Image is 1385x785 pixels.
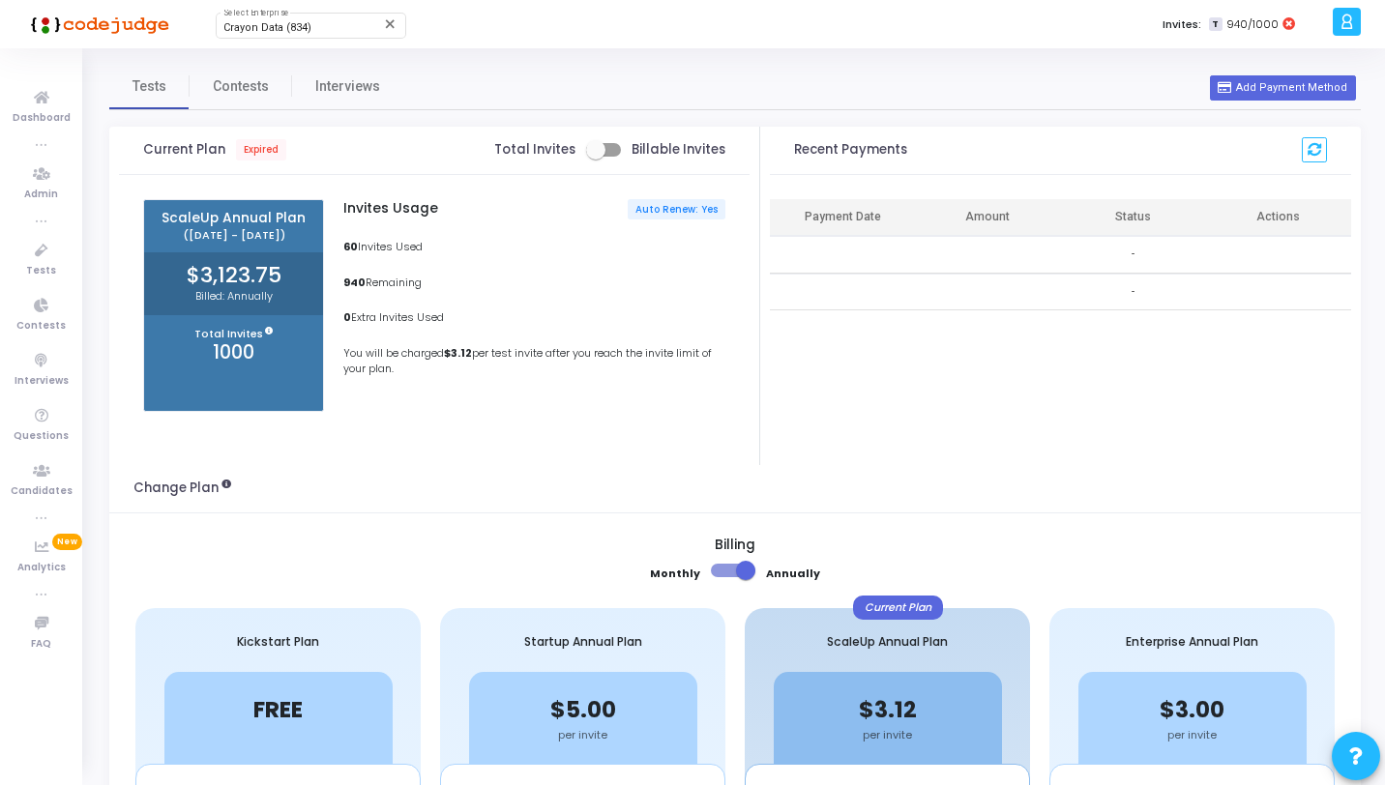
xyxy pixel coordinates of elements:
[155,229,312,242] span: ([DATE] - [DATE])
[469,727,697,743] div: per invite
[343,309,351,325] b: 0
[253,694,303,725] span: FREE
[853,596,943,620] div: Current Plan
[14,428,69,445] span: Questions
[343,309,725,326] p: Extra Invites Used
[1078,727,1307,743] div: per invite
[444,345,472,361] b: $3.12
[343,275,725,291] p: Remaining
[24,5,169,44] img: logo
[11,483,73,500] span: Candidates
[16,318,66,334] span: Contests
[1209,17,1222,32] span: T
[650,566,700,581] b: Monthly
[52,534,82,550] span: New
[144,326,323,342] p: Total Invites
[133,480,231,496] h3: Change Plan
[17,560,66,576] span: Analytics
[133,76,166,97] span: Tests
[383,16,398,32] mat-icon: Clear
[144,288,323,305] p: Billed: Annually
[15,373,69,390] span: Interviews
[223,21,311,34] span: Crayon Data (834)
[632,142,725,158] span: Billable Invites
[770,199,915,237] th: Payment Date
[745,608,1030,672] div: ScaleUp Annual Plan
[315,76,380,97] span: Interviews
[135,608,421,672] div: Kickstart Plan
[31,636,51,653] span: FAQ
[26,263,56,279] span: Tests
[550,694,616,725] span: $5.00
[343,239,358,254] b: 60
[440,608,725,672] div: Startup Annual Plan
[133,538,1337,554] h5: Billing
[144,341,323,363] h3: 1000
[343,201,438,218] h5: Invites Usage
[13,110,71,127] span: Dashboard
[143,139,286,160] span: Current Plan
[635,203,718,216] span: Auto Renew: Yes
[213,76,269,97] span: Contests
[24,187,58,203] span: Admin
[967,48,1375,683] iframe: To enrich screen reader interactions, please activate Accessibility in Grammarly extension settings
[1160,694,1224,725] span: $3.00
[794,142,907,158] h3: Recent Payments
[859,694,917,725] span: $3.12
[236,139,286,160] span: Expired
[343,345,725,377] p: You will be charged per test invite after you reach the invite limit of your plan.
[774,727,1002,743] div: per invite
[915,199,1060,237] th: Amount
[343,239,725,255] p: Invites Used
[155,211,312,227] span: ScaleUp Annual Plan
[766,566,820,581] b: Annually
[144,263,323,288] h2: $3,123.75
[1163,16,1201,33] label: Invites:
[343,275,366,290] b: 940
[494,142,575,158] span: Total Invites
[1226,16,1279,33] span: 940/1000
